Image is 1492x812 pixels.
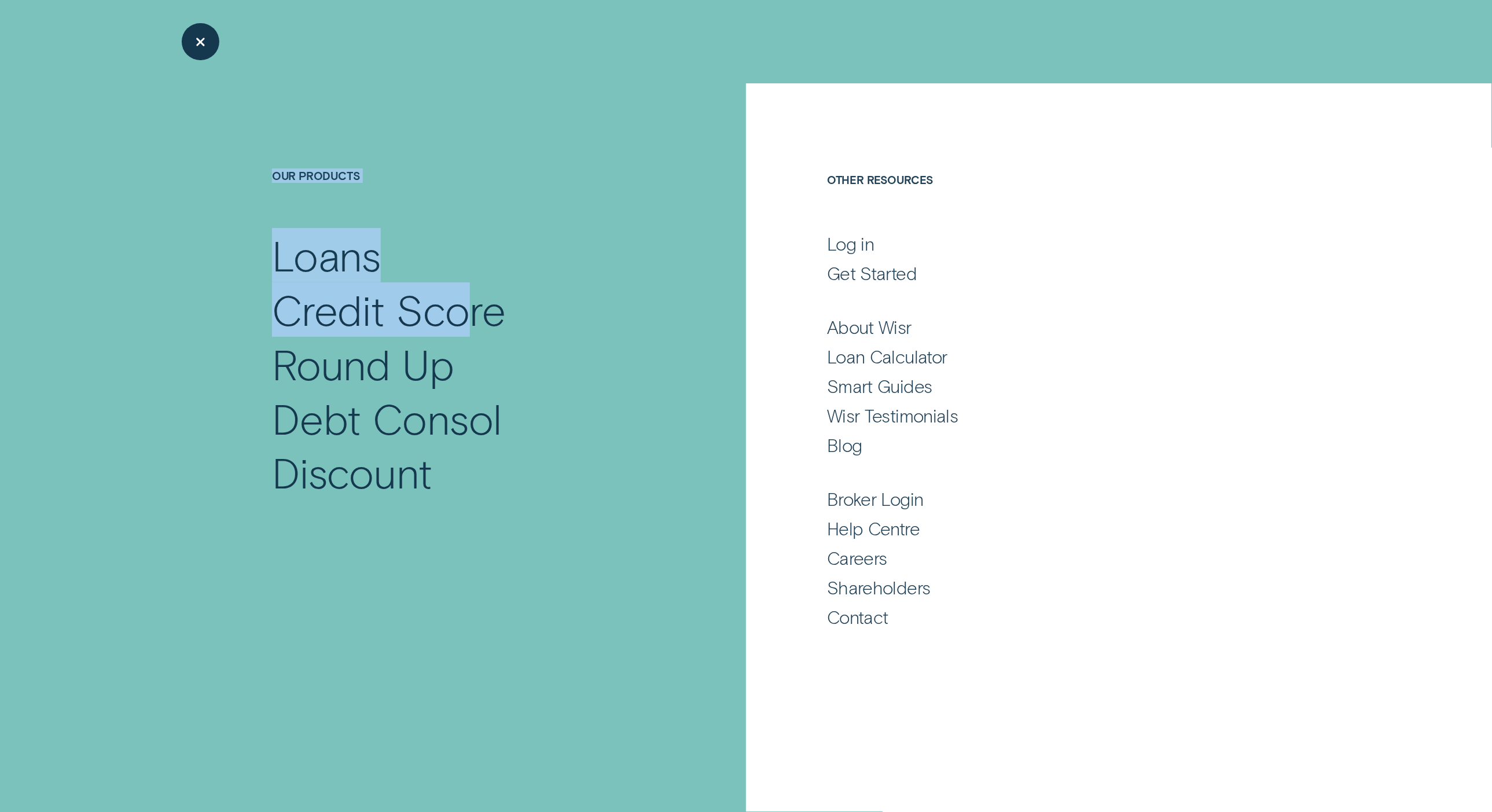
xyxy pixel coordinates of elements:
[272,228,659,282] a: Loans
[827,374,932,397] div: Smart Guides
[827,605,888,628] div: Contact
[827,232,1219,255] a: Log in
[827,315,1219,338] a: About Wisr
[272,337,659,391] a: Round Up
[827,433,862,456] div: Blog
[827,605,1219,628] a: Contact
[827,404,958,427] div: Wisr Testimonials
[827,546,1219,569] a: Careers
[827,546,887,569] div: Careers
[827,172,1219,229] h4: Other Resources
[272,282,659,337] a: Credit Score
[827,576,1219,598] a: Shareholders
[827,374,1219,397] a: Smart Guides
[827,487,924,510] div: Broker Login
[827,433,1219,456] a: Blog
[827,315,912,338] div: About Wisr
[827,262,917,284] div: Get Started
[827,576,931,598] div: Shareholders
[272,391,659,499] a: Debt Consol Discount
[827,345,947,368] div: Loan Calculator
[827,517,1219,539] a: Help Centre
[272,337,454,391] div: Round Up
[827,404,1219,427] a: Wisr Testimonials
[827,517,920,539] div: Help Centre
[827,345,1219,368] a: Loan Calculator
[272,168,659,225] h4: Our Products
[827,262,1219,284] a: Get Started
[272,228,381,282] div: Loans
[182,23,219,61] button: Close Menu
[272,282,506,337] div: Credit Score
[827,232,874,255] div: Log in
[827,487,1219,510] a: Broker Login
